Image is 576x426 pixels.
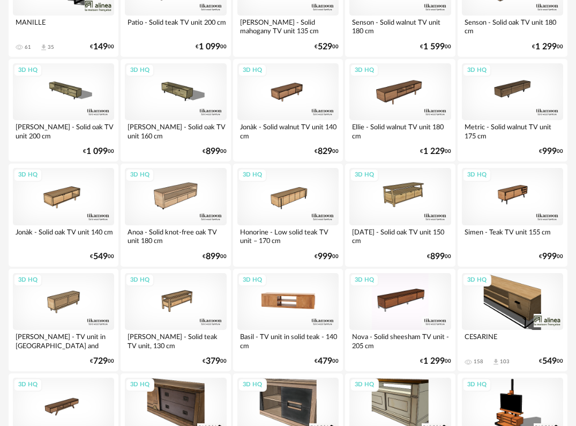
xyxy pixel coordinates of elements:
[233,164,343,267] a: 3D HQ Honorine - Low solid teak TV unit – 170 cm €99900
[90,358,114,365] div: € 00
[349,16,451,37] div: Senson - Solid walnut TV unit 180 cm
[462,168,491,182] div: 3D HQ
[542,358,557,365] span: 549
[125,225,226,247] div: Anoa - Solid knot-free oak TV unit 180 cm
[125,168,154,182] div: 3D HQ
[9,269,118,372] a: 3D HQ [PERSON_NAME] - TV unit in [GEOGRAPHIC_DATA] and woven cane, 140 cm €72900
[233,269,343,372] a: 3D HQ Basil - TV unit in solid teak - 140 cm €47900
[237,225,339,247] div: Honorine - Low solid teak TV unit – 170 cm
[238,378,267,392] div: 3D HQ
[350,378,379,392] div: 3D HQ
[13,120,114,142] div: [PERSON_NAME] - Solid oak TV unit 200 cm
[350,64,379,77] div: 3D HQ
[349,225,451,247] div: [DATE] - Solid oak TV unit 150 cm
[206,253,220,260] span: 899
[13,168,42,182] div: 3D HQ
[9,59,118,162] a: 3D HQ [PERSON_NAME] - Solid oak TV unit 200 cm €1 09900
[532,43,563,50] div: € 00
[86,148,108,155] span: 1 099
[121,59,230,162] a: 3D HQ [PERSON_NAME] - Solid oak TV unit 160 cm €89900
[13,64,42,77] div: 3D HQ
[462,378,491,392] div: 3D HQ
[315,253,339,260] div: € 00
[83,148,114,155] div: € 00
[458,59,567,162] a: 3D HQ Metric - Solid walnut TV unit 175 cm €99900
[318,43,332,50] span: 529
[318,253,332,260] span: 999
[349,330,451,351] div: Nova - Solid sheesham TV unit - 205 cm
[474,358,483,365] div: 158
[462,120,563,142] div: Metric - Solid walnut TV unit 175 cm
[90,43,114,50] div: € 00
[462,274,491,287] div: 3D HQ
[93,358,108,365] span: 729
[125,64,154,77] div: 3D HQ
[350,274,379,287] div: 3D HQ
[492,358,500,366] span: Download icon
[345,164,455,267] a: 3D HQ [DATE] - Solid oak TV unit 150 cm €89900
[430,253,445,260] span: 899
[427,253,451,260] div: € 00
[237,16,339,37] div: [PERSON_NAME] - Solid mahogany TV unit 135 cm
[121,269,230,372] a: 3D HQ [PERSON_NAME] - Solid teak TV unit, 130 cm €37900
[535,43,557,50] span: 1 299
[315,43,339,50] div: € 00
[40,43,48,52] span: Download icon
[420,148,451,155] div: € 00
[196,43,227,50] div: € 00
[125,16,226,37] div: Patio - Solid teak TV unit 200 cm
[203,148,227,155] div: € 00
[206,148,220,155] span: 899
[315,148,339,155] div: € 00
[423,358,445,365] span: 1 299
[48,44,54,50] div: 35
[206,358,220,365] span: 379
[238,274,267,287] div: 3D HQ
[458,164,567,267] a: 3D HQ Simen - Teak TV unit 155 cm €99900
[125,330,226,351] div: [PERSON_NAME] - Solid teak TV unit, 130 cm
[318,358,332,365] span: 479
[13,16,114,37] div: MANILLE
[318,148,332,155] span: 829
[462,330,563,351] div: CESARINE
[350,168,379,182] div: 3D HQ
[233,59,343,162] a: 3D HQ Jonàk - Solid walnut TV unit 140 cm €82900
[349,120,451,142] div: Ellie - Solid walnut TV unit 180 cm
[462,225,563,247] div: Simen - Teak TV unit 155 cm
[13,274,42,287] div: 3D HQ
[423,148,445,155] span: 1 229
[539,253,563,260] div: € 00
[199,43,220,50] span: 1 099
[420,43,451,50] div: € 00
[93,253,108,260] span: 549
[13,330,114,351] div: [PERSON_NAME] - TV unit in [GEOGRAPHIC_DATA] and woven cane, 140 cm
[125,120,226,142] div: [PERSON_NAME] - Solid oak TV unit 160 cm
[237,330,339,351] div: Basil - TV unit in solid teak - 140 cm
[25,44,31,50] div: 61
[13,225,114,247] div: Jonàk - Solid oak TV unit 140 cm
[125,378,154,392] div: 3D HQ
[542,148,557,155] span: 999
[13,378,42,392] div: 3D HQ
[315,358,339,365] div: € 00
[238,168,267,182] div: 3D HQ
[423,43,445,50] span: 1 599
[345,269,455,372] a: 3D HQ Nova - Solid sheesham TV unit - 205 cm €1 29900
[458,269,567,372] a: 3D HQ CESARINE 158 Download icon 103 €54900
[203,253,227,260] div: € 00
[539,148,563,155] div: € 00
[93,43,108,50] span: 149
[420,358,451,365] div: € 00
[9,164,118,267] a: 3D HQ Jonàk - Solid oak TV unit 140 cm €54900
[462,16,563,37] div: Senson - Solid oak TV unit 180 cm
[542,253,557,260] span: 999
[462,64,491,77] div: 3D HQ
[121,164,230,267] a: 3D HQ Anoa - Solid knot-free oak TV unit 180 cm €89900
[539,358,563,365] div: € 00
[500,358,510,365] div: 103
[237,120,339,142] div: Jonàk - Solid walnut TV unit 140 cm
[238,64,267,77] div: 3D HQ
[125,274,154,287] div: 3D HQ
[203,358,227,365] div: € 00
[345,59,455,162] a: 3D HQ Ellie - Solid walnut TV unit 180 cm €1 22900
